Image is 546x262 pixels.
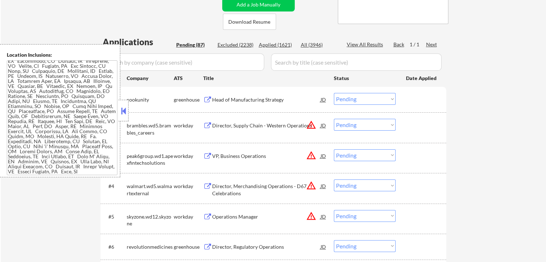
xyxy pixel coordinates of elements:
[174,75,203,82] div: ATS
[103,38,174,46] div: Applications
[108,243,121,251] div: #6
[212,213,321,220] div: Operations Manager
[203,75,327,82] div: Title
[174,213,203,220] div: workday
[306,181,316,191] button: warning_amber
[127,243,174,251] div: revolutionmedicines
[320,149,327,162] div: JD
[259,41,295,48] div: Applied (1621)
[410,41,426,48] div: 1 / 1
[306,120,316,130] button: warning_amber
[174,122,203,129] div: workday
[174,96,203,103] div: greenhouse
[212,122,321,129] div: Director, Supply Chain - Western Operations
[306,150,316,160] button: warning_amber
[320,240,327,253] div: JD
[127,122,174,136] div: brambles.wd5.brambles_careers
[347,41,385,48] div: View All Results
[334,71,396,84] div: Status
[127,183,174,197] div: walmart.wd5.walmartexternal
[103,53,264,71] input: Search by company (case sensitive)
[174,183,203,190] div: workday
[127,153,174,167] div: peak6group.wd1.apexfintechsolutions
[127,213,174,227] div: skyzone.wd12.skyzone
[223,14,276,30] button: Download Resume
[127,96,174,103] div: cookunity
[212,243,321,251] div: Director, Regulatory Operations
[108,213,121,220] div: #5
[108,183,121,190] div: #4
[406,75,438,82] div: Date Applied
[212,153,321,160] div: VP, Business Operations
[301,41,337,48] div: All (3946)
[174,243,203,251] div: greenhouse
[426,41,438,48] div: Next
[7,51,117,59] div: Location Inclusions:
[212,96,321,103] div: Head of Manufacturing Strategy
[212,183,321,197] div: Director, Merchandising Operations - D67 Celebrations
[393,41,405,48] div: Back
[320,93,327,106] div: JD
[127,75,174,82] div: Company
[174,153,203,160] div: workday
[320,119,327,132] div: JD
[176,41,212,48] div: Pending (87)
[320,179,327,192] div: JD
[320,210,327,223] div: JD
[218,41,253,48] div: Excluded (2238)
[306,211,316,221] button: warning_amber
[271,53,442,71] input: Search by title (case sensitive)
